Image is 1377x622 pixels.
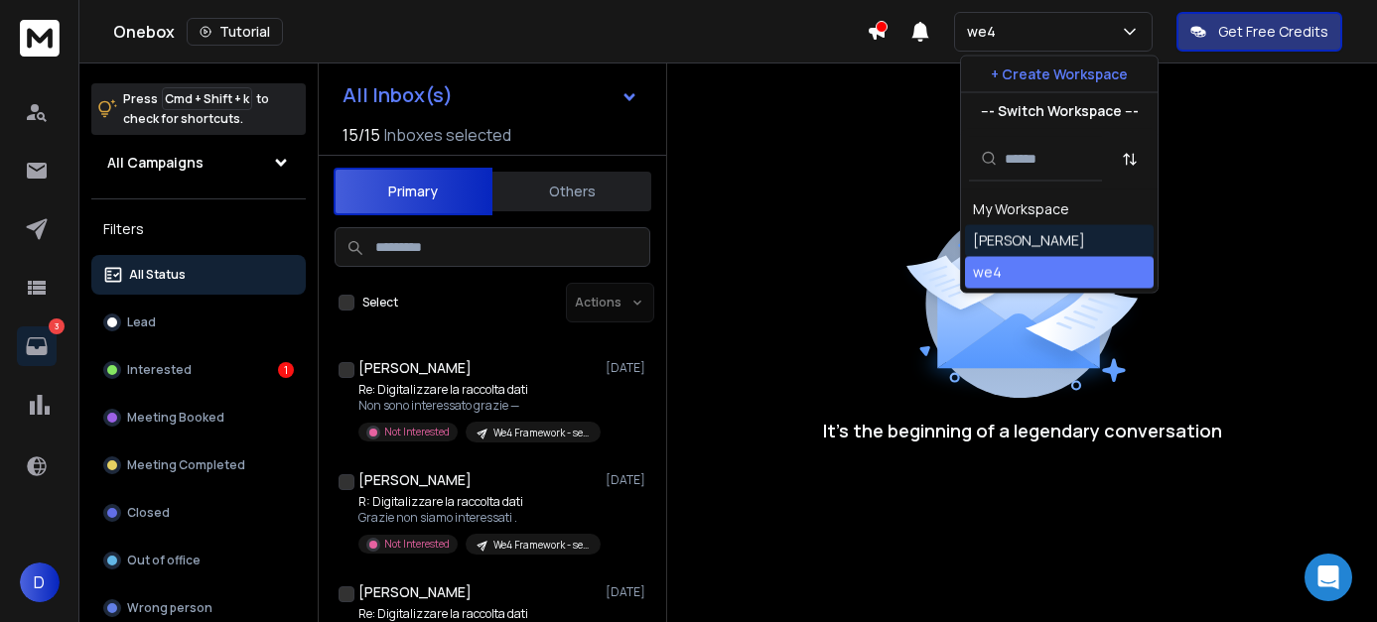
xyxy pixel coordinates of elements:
[91,255,306,295] button: All Status
[606,584,650,600] p: [DATE]
[113,18,867,46] div: Onebox
[278,362,294,378] div: 1
[49,318,65,334] p: 3
[961,57,1158,92] button: + Create Workspace
[334,168,492,215] button: Primary
[358,494,597,510] p: R: Digitalizzare la raccolta dati
[127,362,192,378] p: Interested
[358,582,472,602] h1: [PERSON_NAME]
[127,600,212,616] p: Wrong person
[127,505,170,521] p: Closed
[123,89,269,129] p: Press to check for shortcuts.
[973,199,1069,219] div: My Workspace
[358,510,597,526] p: Grazie non siamo interessati .
[91,445,306,485] button: Meeting Completed
[384,123,511,147] h3: Inboxes selected
[129,267,186,283] p: All Status
[493,538,589,553] p: We4 Framework - settembre
[492,170,651,213] button: Others
[127,410,224,426] p: Meeting Booked
[358,470,472,490] h1: [PERSON_NAME]
[187,18,283,46] button: Tutorial
[823,417,1222,444] p: It’s the beginning of a legendary conversation
[973,263,1002,283] div: we4
[91,350,306,390] button: Interested1
[358,382,597,398] p: Re: Digitalizzare la raccolta dati
[127,457,245,473] p: Meeting Completed
[17,326,57,366] a: 3
[1110,139,1150,179] button: Sort by Sort A-Z
[967,22,1004,42] p: we4
[358,398,597,414] p: Non sono interessato grazie —
[20,562,60,602] button: D
[493,426,589,440] p: We4 Framework - settembre
[127,314,156,330] p: Lead
[1305,554,1352,601] div: Open Intercom Messenger
[162,87,252,110] span: Cmd + Shift + k
[91,215,306,243] h3: Filters
[107,153,204,173] h1: All Campaigns
[343,123,380,147] span: 15 / 15
[981,101,1139,121] p: --- Switch Workspace ---
[1218,22,1328,42] p: Get Free Credits
[358,358,472,378] h1: [PERSON_NAME]
[91,143,306,183] button: All Campaigns
[343,85,453,105] h1: All Inbox(s)
[127,553,201,568] p: Out of office
[991,64,1128,84] p: + Create Workspace
[327,75,654,115] button: All Inbox(s)
[358,606,597,622] p: Re: Digitalizzare la raccolta dati
[606,360,650,376] p: [DATE]
[362,295,398,311] label: Select
[91,398,306,437] button: Meeting Booked
[1176,12,1342,52] button: Get Free Credits
[973,231,1085,251] div: [PERSON_NAME]
[91,493,306,533] button: Closed
[384,537,450,552] p: Not Interested
[384,425,450,439] p: Not Interested
[91,303,306,342] button: Lead
[606,472,650,488] p: [DATE]
[91,541,306,580] button: Out of office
